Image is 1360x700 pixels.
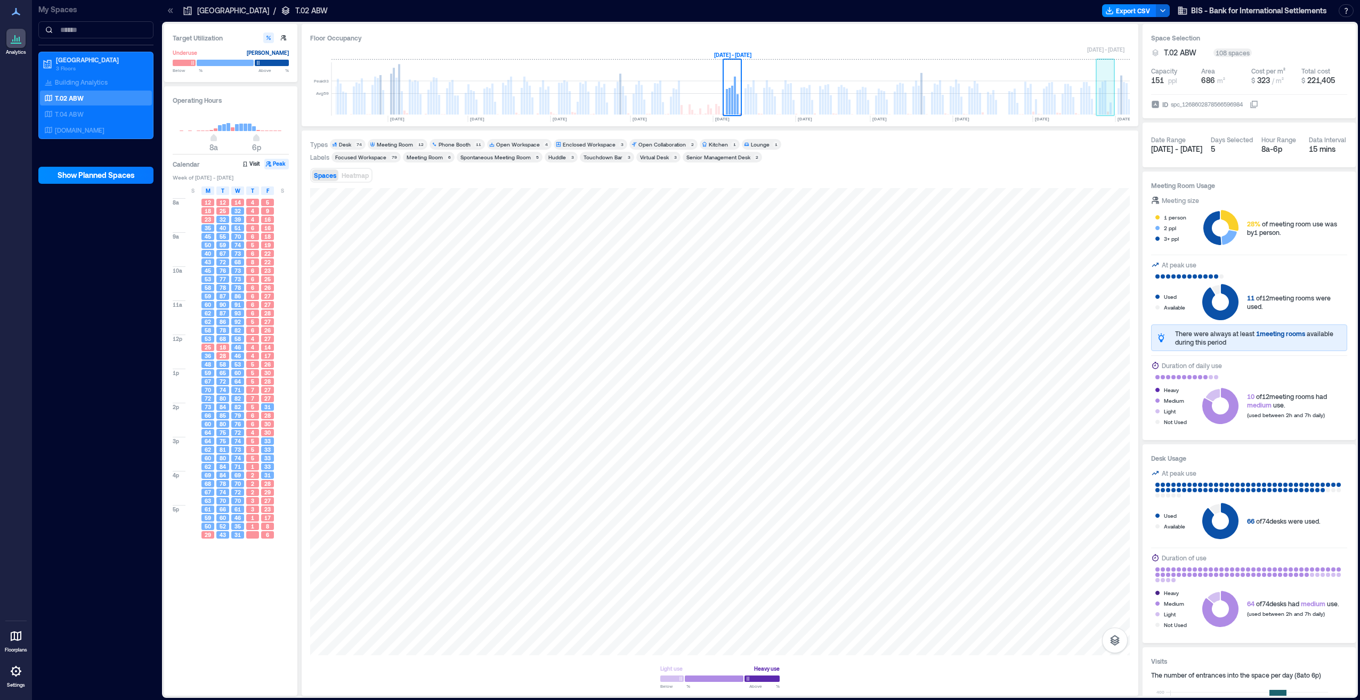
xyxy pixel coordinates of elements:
div: 6 [446,154,452,160]
span: 221,405 [1307,76,1335,85]
div: Open Collaboration [638,141,686,148]
span: 14 [234,199,241,206]
span: 5 [251,369,254,377]
span: 6 [251,267,254,274]
span: 46 [234,352,241,360]
div: of 12 meeting rooms were used. [1247,294,1347,311]
p: Analytics [6,49,26,55]
span: 27 [264,318,271,325]
p: Floorplans [5,647,27,653]
span: 71 [234,386,241,394]
div: Phone Booth [439,141,471,148]
span: 6 [251,233,254,240]
span: 74 [234,437,241,445]
div: 1 [773,141,779,148]
span: 12 [205,199,211,206]
div: There were always at least available during this period [1175,329,1342,346]
span: Week of [DATE] - [DATE] [173,174,289,181]
span: 10a [173,267,182,274]
span: 27 [264,386,271,394]
text: [DATE] [798,116,812,121]
span: 27 [264,395,271,402]
span: 36 [205,352,211,360]
h3: Space Selection [1151,32,1347,43]
span: 90 [220,301,226,308]
p: T.04 ABW [55,110,84,118]
span: 68 [220,335,226,343]
div: 12 [416,141,425,148]
span: 87 [220,292,226,300]
div: 5 [1211,144,1253,154]
span: 66 [205,412,211,419]
div: Desk [339,141,351,148]
span: 62 [205,318,211,325]
span: 77 [220,275,226,283]
span: 16 [264,224,271,232]
div: Touchdown Bar [584,153,622,161]
div: Meeting Room [377,141,413,148]
div: Huddle [548,153,566,161]
span: 86 [234,292,241,300]
text: [DATE] [1118,116,1132,121]
span: 75 [220,437,226,445]
div: of 12 meeting rooms had use. [1247,392,1327,409]
span: 4 [251,199,254,206]
span: 40 [205,250,211,257]
span: 4 [251,207,254,215]
span: 73 [205,403,211,411]
h3: Meeting Room Usage [1151,180,1347,191]
p: T.02 ABW [55,94,84,102]
span: 65 [220,369,226,377]
span: 4 [251,429,254,436]
span: 58 [234,335,241,343]
div: Area [1201,67,1215,75]
span: 76 [220,267,226,274]
span: 58 [220,361,226,368]
span: 8 [251,258,254,266]
span: 45 [205,233,211,240]
span: 26 [264,361,271,368]
span: 26 [264,327,271,334]
button: T.02 ABW [1164,47,1209,58]
div: Underuse [173,47,197,58]
div: 15 mins [1309,144,1348,154]
button: Visit [241,159,263,169]
span: 62 [205,446,211,453]
span: 43 [205,258,211,266]
span: 7 [251,395,254,402]
span: (used between 2h and 7h daily) [1247,412,1325,418]
span: 12 [220,199,226,206]
span: 64 [205,429,211,436]
span: T [251,186,254,195]
a: Floorplans [2,623,30,656]
span: 9 [266,207,269,215]
span: 78 [220,327,226,334]
button: Export CSV [1102,4,1156,17]
span: 48 [205,361,211,368]
h3: Operating Hours [173,95,289,105]
h3: Calendar [173,159,200,169]
text: [DATE] [715,116,730,121]
span: 68 [234,258,241,266]
span: 59 [220,241,226,249]
div: 3 [569,154,576,160]
span: T [221,186,224,195]
span: 23 [205,216,211,223]
div: 2 [689,141,695,148]
div: 2 [754,154,760,160]
span: 11 [1247,294,1254,302]
span: 23 [264,267,271,274]
span: 4 [251,344,254,351]
span: 59 [205,292,211,300]
div: Total cost [1301,67,1330,75]
span: 6 [251,275,254,283]
span: 6 [251,412,254,419]
p: [DOMAIN_NAME] [55,126,104,134]
span: 1 meeting rooms [1256,330,1305,337]
div: Open Workspace [496,141,540,148]
div: Lounge [751,141,770,148]
div: Used [1164,291,1177,302]
button: Show Planned Spaces [38,167,153,184]
div: 2 ppl [1164,223,1176,233]
div: Focused Workspace [335,153,386,161]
